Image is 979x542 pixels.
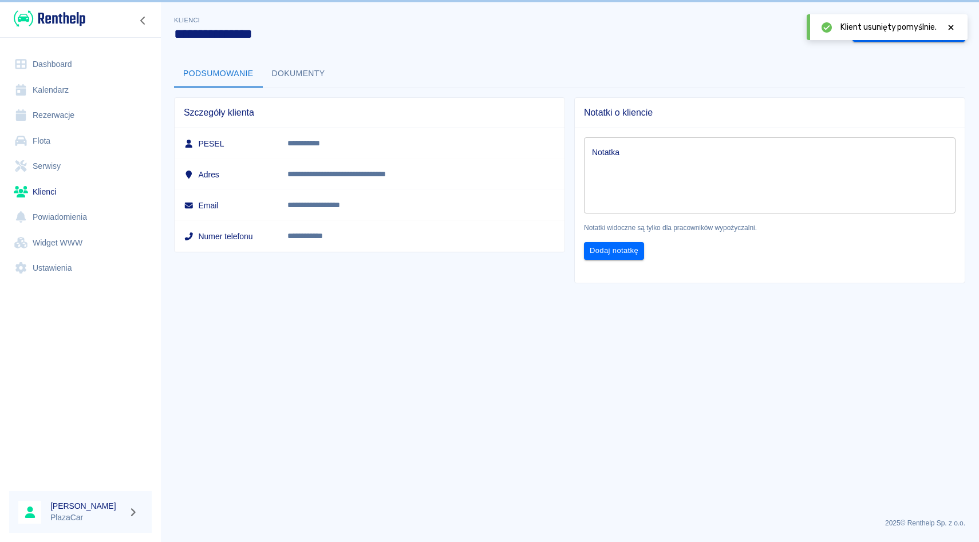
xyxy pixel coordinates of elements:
h6: Adres [184,169,269,180]
a: Kalendarz [9,77,152,103]
a: Flota [9,128,152,154]
button: Zwiń nawigację [135,13,152,28]
p: Notatki widoczne są tylko dla pracowników wypożyczalni. [584,223,956,233]
a: Dashboard [9,52,152,77]
a: Widget WWW [9,230,152,256]
h6: PESEL [184,138,269,149]
p: 2025 © Renthelp Sp. z o.o. [174,518,965,528]
span: Notatki o kliencie [584,107,956,118]
h6: Numer telefonu [184,231,269,242]
a: Rezerwacje [9,102,152,128]
h6: Email [184,200,269,211]
a: Powiadomienia [9,204,152,230]
button: Dodaj notatkę [584,242,644,260]
p: PlazaCar [50,512,124,524]
a: Klienci [9,179,152,205]
img: Renthelp logo [14,9,85,28]
span: Szczegóły klienta [184,107,555,118]
h6: [PERSON_NAME] [50,500,124,512]
span: Klient usunięty pomyślnie. [840,21,937,33]
a: Ustawienia [9,255,152,281]
span: Klienci [174,17,200,23]
a: Renthelp logo [9,9,85,28]
button: Dokumenty [263,60,334,88]
button: Podsumowanie [174,60,263,88]
a: Serwisy [9,153,152,179]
